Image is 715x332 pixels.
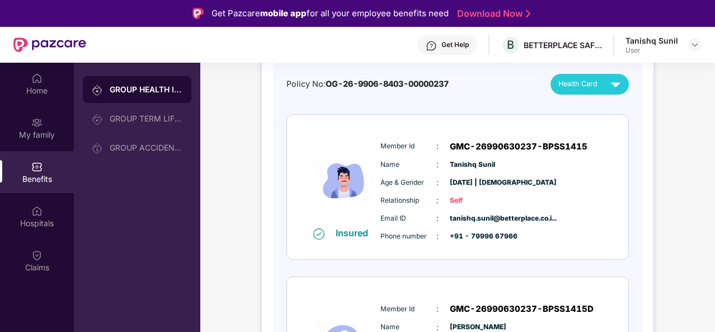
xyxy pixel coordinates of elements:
span: Phone number [380,231,436,242]
img: svg+xml;base64,PHN2ZyB3aWR0aD0iMjAiIGhlaWdodD0iMjAiIHZpZXdCb3g9IjAgMCAyMCAyMCIgZmlsbD0ibm9uZSIgeG... [92,114,103,125]
img: Stroke [526,8,530,20]
span: OG-26-9906-8403-00000237 [326,79,449,88]
img: svg+xml;base64,PHN2ZyB4bWxucz0iaHR0cDovL3d3dy53My5vcmcvMjAwMC9zdmciIHZpZXdCb3g9IjAgMCAyNCAyNCIgd2... [606,74,625,94]
img: svg+xml;base64,PHN2ZyBpZD0iSGVscC0zMngzMiIgeG1sbnM9Imh0dHA6Ly93d3cudzMub3JnLzIwMDAvc3ZnIiB3aWR0aD... [426,40,437,52]
img: svg+xml;base64,PHN2ZyBpZD0iQmVuZWZpdHMiIHhtbG5zPSJodHRwOi8vd3d3LnczLm9yZy8yMDAwL3N2ZyIgd2lkdGg9Ij... [31,161,43,172]
img: New Pazcare Logo [13,38,86,52]
div: Tanishq Sunil [625,35,678,46]
span: +91 - 79996 67966 [450,231,506,242]
img: Logo [192,8,204,19]
span: B [507,38,514,52]
img: svg+xml;base64,PHN2ZyBpZD0iQ2xhaW0iIHhtbG5zPSJodHRwOi8vd3d3LnczLm9yZy8yMDAwL3N2ZyIgd2lkdGg9IjIwIi... [31,250,43,261]
button: Health Card [551,74,629,95]
span: Email ID [380,213,436,224]
div: Insured [336,227,375,239]
span: tanishq.sunil@betterplace.co.i... [450,213,506,224]
img: svg+xml;base64,PHN2ZyB3aWR0aD0iMjAiIGhlaWdodD0iMjAiIHZpZXdCb3g9IjAgMCAyMCAyMCIgZmlsbD0ibm9uZSIgeG... [31,117,43,128]
strong: mobile app [260,8,307,18]
img: svg+xml;base64,PHN2ZyBpZD0iSG9tZSIgeG1sbnM9Imh0dHA6Ly93d3cudzMub3JnLzIwMDAvc3ZnIiB3aWR0aD0iMjAiIG... [31,73,43,84]
span: Tanishq Sunil [450,160,506,170]
div: Get Help [441,40,469,49]
span: Health Card [558,78,598,90]
div: GROUP TERM LIFE INSURANCE [110,114,182,123]
span: : [436,194,439,207]
span: : [436,140,439,152]
span: [DATE] | [DEMOGRAPHIC_DATA] [450,177,506,188]
img: icon [311,134,378,227]
span: : [436,158,439,171]
span: Name [380,160,436,170]
div: BETTERPLACE SAFETY SOLUTIONS PRIVATE LIMITED [524,40,602,50]
span: Member Id [380,304,436,315]
span: : [436,230,439,242]
div: GROUP HEALTH INSURANCE [110,84,182,95]
div: GROUP ACCIDENTAL INSURANCE [110,143,182,152]
img: svg+xml;base64,PHN2ZyBpZD0iSG9zcGl0YWxzIiB4bWxucz0iaHR0cDovL3d3dy53My5vcmcvMjAwMC9zdmciIHdpZHRoPS... [31,205,43,217]
span: : [436,303,439,315]
span: GMC-26990630237-BPSS1415 [450,140,587,153]
img: svg+xml;base64,PHN2ZyB3aWR0aD0iMjAiIGhlaWdodD0iMjAiIHZpZXdCb3g9IjAgMCAyMCAyMCIgZmlsbD0ibm9uZSIgeG... [92,143,103,154]
span: Age & Gender [380,177,436,188]
img: svg+xml;base64,PHN2ZyB4bWxucz0iaHR0cDovL3d3dy53My5vcmcvMjAwMC9zdmciIHdpZHRoPSIxNiIgaGVpZ2h0PSIxNi... [313,228,324,240]
span: : [436,176,439,189]
span: Relationship [380,195,436,206]
span: : [436,212,439,225]
div: Policy No: [286,78,449,91]
span: Self [450,195,506,206]
div: Get Pazcare for all your employee benefits need [211,7,449,20]
span: GMC-26990630237-BPSS1415D [450,302,594,316]
a: Download Now [457,8,527,20]
img: svg+xml;base64,PHN2ZyBpZD0iRHJvcGRvd24tMzJ4MzIiIHhtbG5zPSJodHRwOi8vd3d3LnczLm9yZy8yMDAwL3N2ZyIgd2... [690,40,699,49]
img: svg+xml;base64,PHN2ZyB3aWR0aD0iMjAiIGhlaWdodD0iMjAiIHZpZXdCb3g9IjAgMCAyMCAyMCIgZmlsbD0ibm9uZSIgeG... [92,85,103,96]
span: Member Id [380,141,436,152]
div: User [625,46,678,55]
